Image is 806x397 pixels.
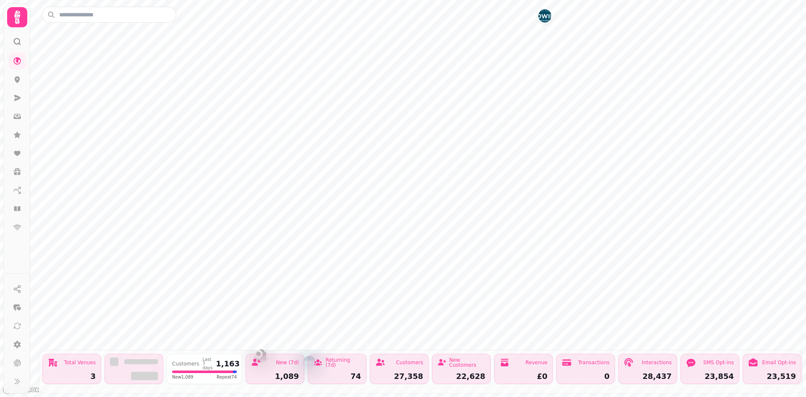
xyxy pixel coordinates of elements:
div: Last 7 days [203,358,213,370]
div: New (7d) [276,360,299,365]
div: SMS Opt-ins [703,360,734,365]
div: Transactions [578,360,610,365]
button: Scotts Kitchen [254,350,268,363]
div: Customers [396,360,423,365]
div: 27,358 [375,373,423,380]
div: £0 [500,373,547,380]
div: Revenue [526,360,547,365]
div: 23,854 [686,373,734,380]
div: 28,437 [624,373,672,380]
div: Interactions [642,360,672,365]
div: 22,628 [437,373,485,380]
div: 1,163 [216,360,240,368]
span: Repeat 74 [217,374,237,380]
div: 1,089 [251,373,299,380]
div: 74 [313,373,361,380]
div: New Customers [449,358,485,368]
div: Customers [172,361,199,366]
div: Total Venues [64,360,96,365]
div: Email Opt-ins [762,360,796,365]
div: Returning (7d) [325,358,361,368]
div: 0 [562,373,610,380]
div: 3 [48,373,96,380]
a: Mapbox logo [3,385,39,394]
div: Map marker [254,350,268,365]
div: 23,519 [748,373,796,380]
span: New 1,089 [172,374,193,380]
